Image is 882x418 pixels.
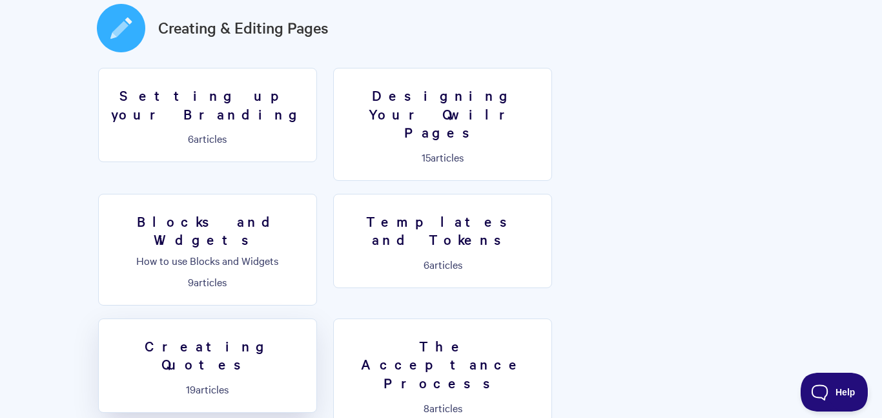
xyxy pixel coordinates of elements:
[158,16,329,39] a: Creating & Editing Pages
[424,257,429,271] span: 6
[107,276,309,287] p: articles
[188,131,194,145] span: 6
[424,401,429,415] span: 8
[422,150,431,164] span: 15
[107,132,309,144] p: articles
[107,86,309,123] h3: Setting up your Branding
[342,402,544,413] p: articles
[98,319,317,413] a: Creating Quotes 19articles
[342,151,544,163] p: articles
[107,383,309,395] p: articles
[107,212,309,249] h3: Blocks and Widgets
[98,68,317,162] a: Setting up your Branding 6articles
[333,68,552,181] a: Designing Your Qwilr Pages 15articles
[188,275,194,289] span: 9
[107,255,309,266] p: How to use Blocks and Widgets
[801,373,869,412] iframe: Toggle Customer Support
[98,194,317,306] a: Blocks and Widgets How to use Blocks and Widgets 9articles
[342,337,544,392] h3: The Acceptance Process
[333,194,552,288] a: Templates and Tokens 6articles
[342,86,544,141] h3: Designing Your Qwilr Pages
[342,258,544,270] p: articles
[342,212,544,249] h3: Templates and Tokens
[186,382,196,396] span: 19
[107,337,309,373] h3: Creating Quotes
